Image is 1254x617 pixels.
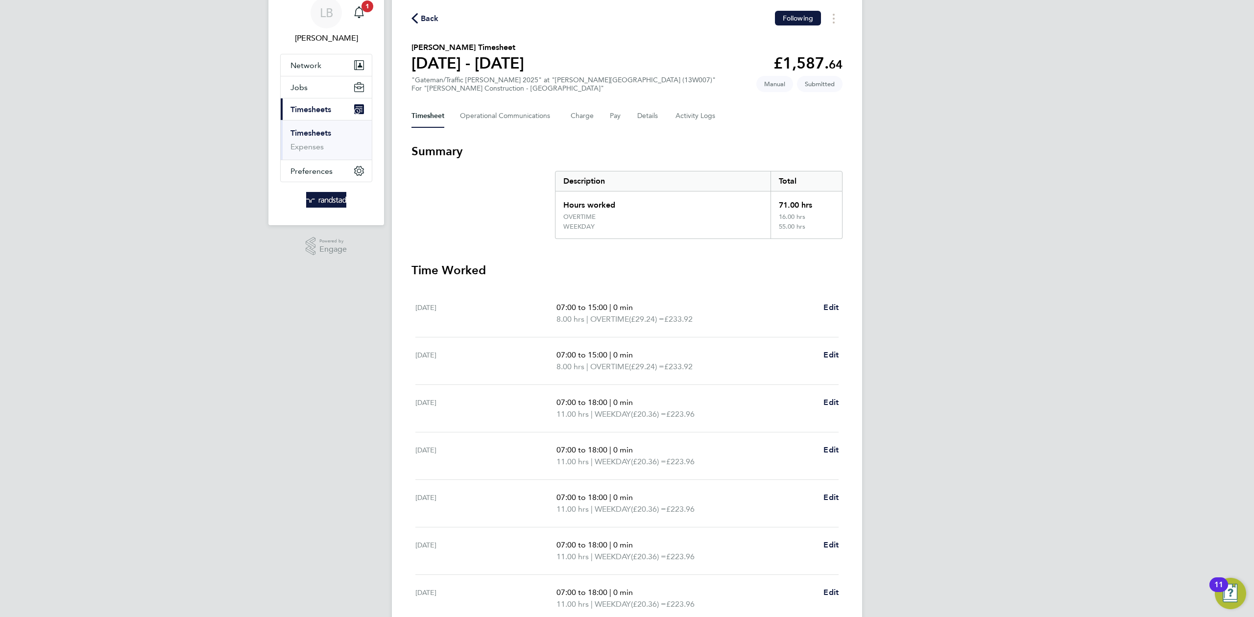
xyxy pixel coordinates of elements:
[609,588,611,597] span: |
[664,362,693,371] span: £233.92
[773,54,843,72] app-decimal: £1,587.
[823,493,839,502] span: Edit
[613,540,633,549] span: 0 min
[823,588,839,597] span: Edit
[421,13,439,24] span: Back
[825,11,843,26] button: Timesheets Menu
[290,61,321,70] span: Network
[280,192,372,208] a: Go to home page
[775,11,821,25] button: Following
[411,104,444,128] button: Timesheet
[631,457,666,466] span: (£20.36) =
[411,143,843,159] h3: Summary
[563,213,596,221] div: OVERTIME
[281,54,372,76] button: Network
[771,171,842,191] div: Total
[556,409,589,419] span: 11.00 hrs
[415,397,556,420] div: [DATE]
[555,171,843,239] div: Summary
[319,245,347,254] span: Engage
[320,6,333,19] span: LB
[411,84,716,93] div: For "[PERSON_NAME] Construction - [GEOGRAPHIC_DATA]"
[362,0,373,12] span: 1
[823,539,839,551] a: Edit
[771,191,842,213] div: 71.00 hrs
[556,457,589,466] span: 11.00 hrs
[1215,578,1246,609] button: Open Resource Center, 11 new notifications
[555,191,771,213] div: Hours worked
[613,588,633,597] span: 0 min
[415,302,556,325] div: [DATE]
[629,362,664,371] span: (£29.24) =
[823,303,839,312] span: Edit
[613,303,633,312] span: 0 min
[555,171,771,191] div: Description
[613,350,633,359] span: 0 min
[666,504,695,514] span: £223.96
[631,409,666,419] span: (£20.36) =
[610,104,622,128] button: Pay
[586,362,588,371] span: |
[563,223,595,231] div: WEEKDAY
[290,166,333,176] span: Preferences
[415,349,556,373] div: [DATE]
[595,598,631,610] span: WEEKDAY
[609,493,611,502] span: |
[595,456,631,468] span: WEEKDAY
[590,313,629,325] span: OVERTIME
[290,105,331,114] span: Timesheets
[306,192,347,208] img: randstad-logo-retina.png
[666,599,695,609] span: £223.96
[280,32,372,44] span: Louis Barnfield
[411,76,716,93] div: "Gateman/Traffic [PERSON_NAME] 2025" at "[PERSON_NAME][GEOGRAPHIC_DATA] (13W007)"
[771,213,842,223] div: 16.00 hrs
[556,540,607,549] span: 07:00 to 18:00
[571,104,594,128] button: Charge
[586,314,588,324] span: |
[823,302,839,313] a: Edit
[591,599,593,609] span: |
[415,587,556,610] div: [DATE]
[823,445,839,454] span: Edit
[797,76,843,92] span: This timesheet is Submitted.
[1214,585,1223,597] div: 11
[319,237,347,245] span: Powered by
[556,445,607,454] span: 07:00 to 18:00
[556,493,607,502] span: 07:00 to 18:00
[823,349,839,361] a: Edit
[823,397,839,408] a: Edit
[666,552,695,561] span: £223.96
[666,409,695,419] span: £223.96
[631,504,666,514] span: (£20.36) =
[290,142,324,151] a: Expenses
[829,57,843,71] span: 64
[756,76,793,92] span: This timesheet was manually created.
[613,493,633,502] span: 0 min
[411,42,524,53] h2: [PERSON_NAME] Timesheet
[823,350,839,359] span: Edit
[771,223,842,238] div: 55.00 hrs
[556,398,607,407] span: 07:00 to 18:00
[595,551,631,563] span: WEEKDAY
[637,104,660,128] button: Details
[556,350,607,359] span: 07:00 to 15:00
[613,398,633,407] span: 0 min
[556,599,589,609] span: 11.00 hrs
[783,14,813,23] span: Following
[609,540,611,549] span: |
[306,237,347,256] a: Powered byEngage
[631,599,666,609] span: (£20.36) =
[591,552,593,561] span: |
[591,409,593,419] span: |
[556,362,584,371] span: 8.00 hrs
[823,398,839,407] span: Edit
[290,83,308,92] span: Jobs
[281,160,372,182] button: Preferences
[595,503,631,515] span: WEEKDAY
[613,445,633,454] span: 0 min
[415,444,556,468] div: [DATE]
[460,104,555,128] button: Operational Communications
[631,552,666,561] span: (£20.36) =
[666,457,695,466] span: £223.96
[595,408,631,420] span: WEEKDAY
